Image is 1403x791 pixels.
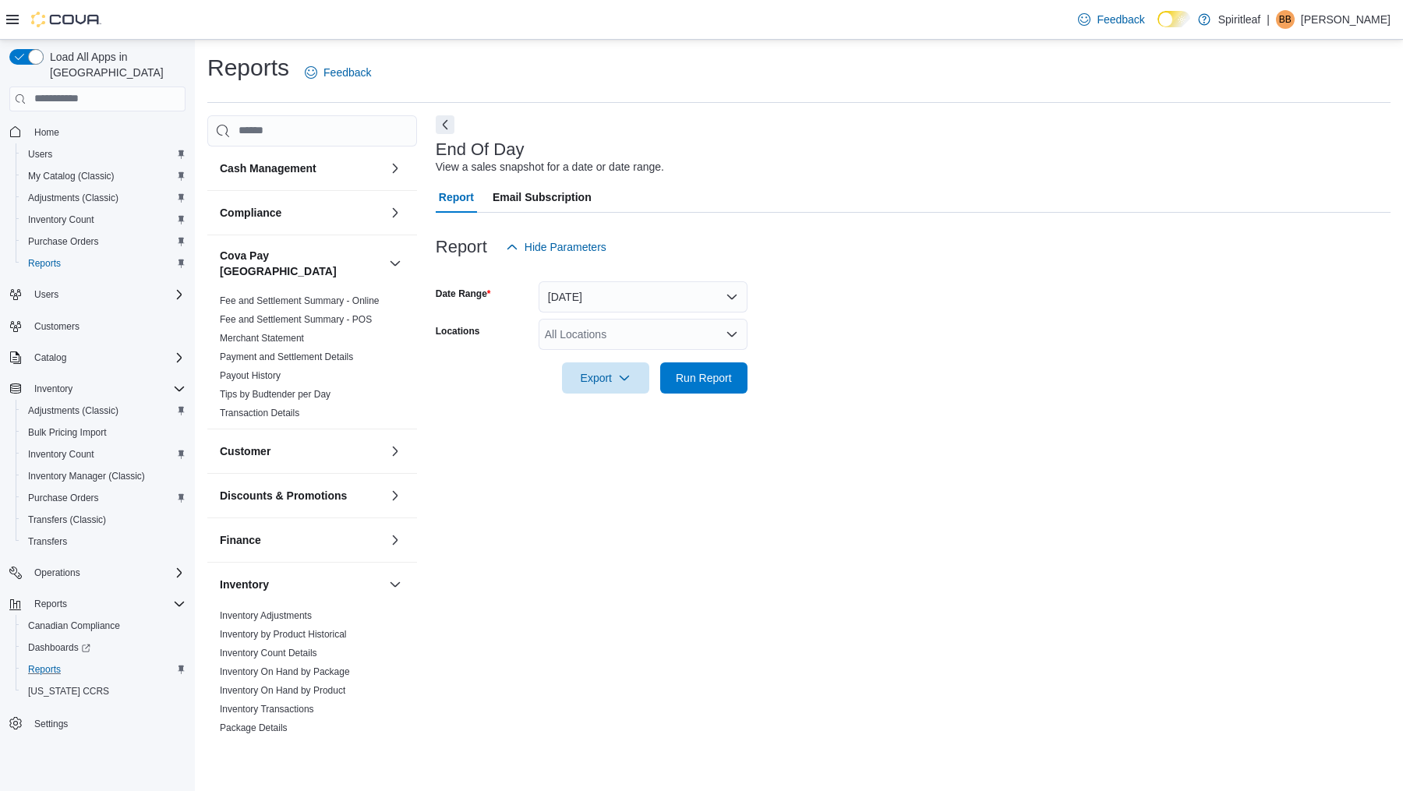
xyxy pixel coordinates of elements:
button: Customer [386,442,405,461]
span: Inventory Count [22,210,186,229]
a: Feedback [1072,4,1150,35]
span: Load All Apps in [GEOGRAPHIC_DATA] [44,49,186,80]
span: Inventory Transactions [220,703,314,715]
button: Cash Management [386,159,405,178]
span: BB [1279,10,1292,29]
button: Compliance [220,205,383,221]
button: [DATE] [539,281,747,313]
span: Customers [28,316,186,336]
span: Adjustments (Classic) [28,404,118,417]
button: Catalog [3,347,192,369]
button: Inventory [3,378,192,400]
button: Purchase Orders [16,231,192,252]
a: [US_STATE] CCRS [22,682,115,701]
button: Inventory [28,380,79,398]
button: Reports [16,659,192,680]
span: Canadian Compliance [22,616,186,635]
span: Inventory Manager (Classic) [22,467,186,486]
a: Inventory Count [22,445,101,464]
h3: Finance [220,532,261,548]
a: Tips by Budtender per Day [220,389,330,400]
h3: Cash Management [220,161,316,176]
a: Inventory On Hand by Product [220,685,345,696]
button: Export [562,362,649,394]
button: Bulk Pricing Import [16,422,192,443]
span: Inventory On Hand by Product [220,684,345,697]
span: Run Report [676,370,732,386]
span: Dashboards [28,641,90,654]
span: Report [439,182,474,213]
a: My Catalog (Classic) [22,167,121,185]
button: Users [16,143,192,165]
h3: Cova Pay [GEOGRAPHIC_DATA] [220,248,383,279]
div: Cova Pay [GEOGRAPHIC_DATA] [207,291,417,429]
span: Reports [22,254,186,273]
a: Transaction Details [220,408,299,418]
a: Adjustments (Classic) [22,401,125,420]
button: Reports [3,593,192,615]
span: Inventory Adjustments [220,609,312,622]
span: Home [28,122,186,142]
span: Canadian Compliance [28,620,120,632]
a: Users [22,145,58,164]
a: Payout History [220,370,281,381]
button: Customers [3,315,192,337]
nav: Complex example [9,115,186,775]
button: Cash Management [220,161,383,176]
span: Transaction Details [220,407,299,419]
a: Inventory Count Details [220,648,317,659]
span: Transfers (Classic) [22,510,186,529]
a: Customers [28,317,86,336]
input: Dark Mode [1157,11,1190,27]
a: Inventory Transactions [220,704,314,715]
button: Hide Parameters [500,231,613,263]
span: Dark Mode [1157,27,1158,28]
span: Tips by Budtender per Day [220,388,330,401]
label: Date Range [436,288,491,300]
a: Package Details [220,722,288,733]
a: Adjustments (Classic) [22,189,125,207]
span: Purchase Orders [22,232,186,251]
button: Home [3,121,192,143]
a: Purchase Orders [22,489,105,507]
span: Fee and Settlement Summary - POS [220,313,372,326]
button: Inventory Manager (Classic) [16,465,192,487]
button: Operations [28,563,87,582]
span: Payout History [220,369,281,382]
a: Merchant Statement [220,333,304,344]
p: | [1267,10,1270,29]
button: Compliance [386,203,405,222]
span: Inventory [34,383,72,395]
div: Bobby B [1276,10,1295,29]
span: My Catalog (Classic) [22,167,186,185]
span: Inventory Count [28,448,94,461]
button: Inventory [386,575,405,594]
span: Adjustments (Classic) [22,401,186,420]
span: Adjustments (Classic) [28,192,118,204]
span: My Catalog (Classic) [28,170,115,182]
span: Operations [28,563,186,582]
button: Users [28,285,65,304]
button: Customer [220,443,383,459]
a: Inventory Manager (Classic) [22,467,151,486]
span: Email Subscription [493,182,592,213]
a: Inventory On Hand by Package [220,666,350,677]
p: [PERSON_NAME] [1301,10,1391,29]
span: Transfers [22,532,186,551]
button: Settings [3,712,192,734]
a: Dashboards [22,638,97,657]
span: Transfers [28,535,67,548]
span: Users [22,145,186,164]
button: Next [436,115,454,134]
span: Reports [28,257,61,270]
button: Canadian Compliance [16,615,192,637]
a: Canadian Compliance [22,616,126,635]
span: Feedback [1097,12,1144,27]
span: Home [34,126,59,139]
a: Feedback [299,57,377,88]
button: Adjustments (Classic) [16,400,192,422]
span: Inventory by Product Historical [220,628,347,641]
button: Cova Pay [GEOGRAPHIC_DATA] [386,254,405,273]
button: [US_STATE] CCRS [16,680,192,702]
span: Users [28,148,52,161]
